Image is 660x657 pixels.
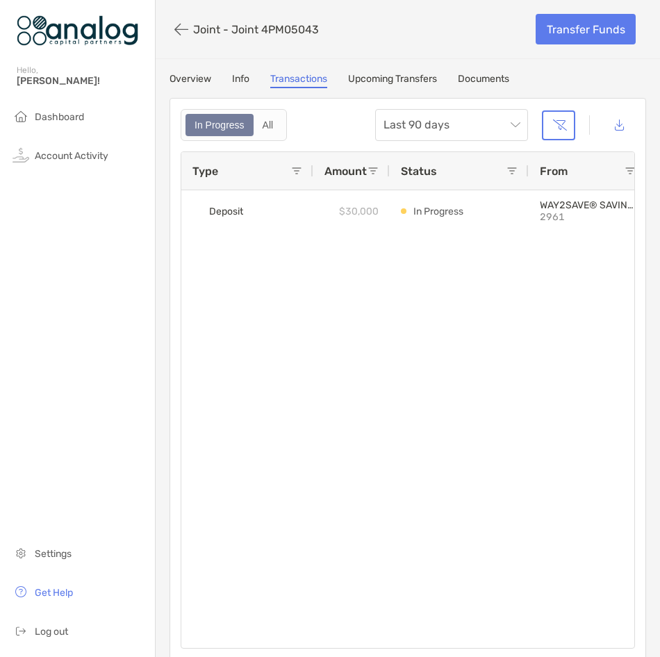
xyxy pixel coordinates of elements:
span: Last 90 days [383,110,520,140]
span: Log out [35,626,68,638]
span: Deposit [209,200,243,223]
span: Type [192,165,218,178]
div: In Progress [187,115,252,135]
span: Amount [324,165,367,178]
img: activity icon [13,147,29,163]
a: Overview [170,73,211,88]
a: Upcoming Transfers [348,73,437,88]
span: From [540,165,568,178]
img: Zoe Logo [17,6,138,56]
span: Account Activity [35,150,108,162]
img: household icon [13,108,29,124]
span: [PERSON_NAME]! [17,75,147,87]
a: Documents [458,73,509,88]
a: Info [232,73,249,88]
a: Transactions [270,73,327,88]
span: Get Help [35,587,73,599]
img: settings icon [13,544,29,561]
p: WAY2SAVE® SAVINGS ...2961 [540,199,636,211]
p: In Progress [413,203,463,220]
img: get-help icon [13,583,29,600]
p: Joint - Joint 4PM05043 [193,23,319,36]
button: Clear filters [542,110,575,140]
div: segmented control [181,109,287,141]
img: logout icon [13,622,29,639]
p: $30,000 [339,203,379,220]
a: Transfer Funds [536,14,636,44]
div: All [255,115,281,135]
p: 2961 [540,211,636,223]
span: Settings [35,548,72,560]
span: Status [401,165,437,178]
span: Dashboard [35,111,84,123]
